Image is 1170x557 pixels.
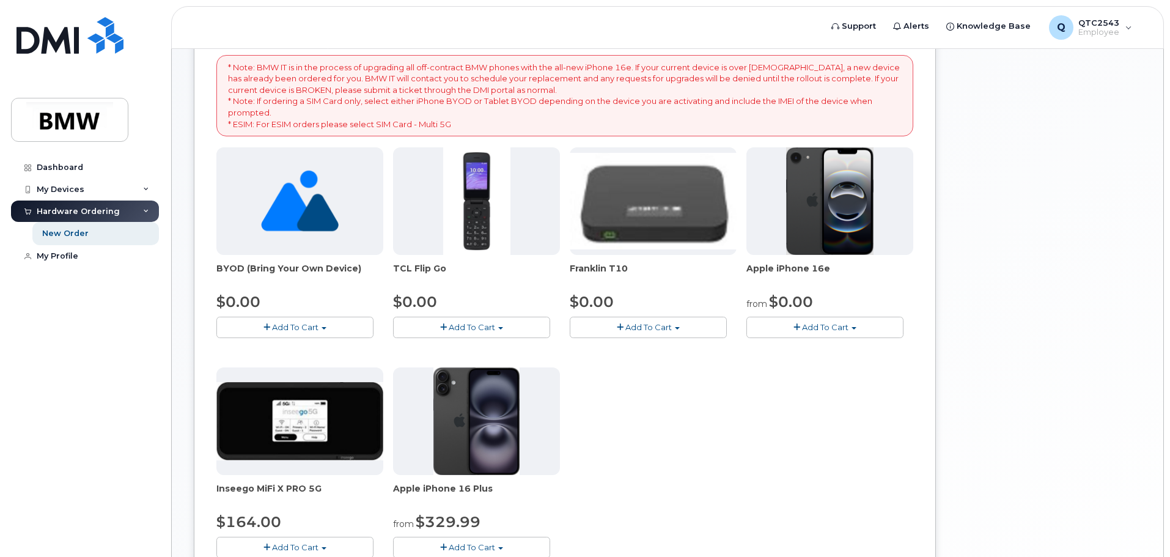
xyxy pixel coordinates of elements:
img: iphone16e.png [786,147,874,255]
span: QTC2543 [1078,18,1119,28]
p: * Note: BMW IT is in the process of upgrading all off-contract BMW phones with the all-new iPhone... [228,62,902,130]
span: $0.00 [769,293,813,311]
span: $0.00 [216,293,260,311]
div: QTC2543 [1040,15,1141,40]
img: no_image_found-2caef05468ed5679b831cfe6fc140e25e0c280774317ffc20a367ab7fd17291e.png [261,147,339,255]
div: Apple iPhone 16e [746,262,913,287]
span: Knowledge Base [957,20,1031,32]
iframe: Messenger Launcher [1117,504,1161,548]
small: from [746,298,767,309]
span: $329.99 [416,513,480,531]
button: Add To Cart [393,317,550,338]
a: Support [823,14,885,39]
span: $0.00 [570,293,614,311]
div: Inseego MiFi X PRO 5G [216,482,383,507]
span: Employee [1078,28,1119,37]
div: Apple iPhone 16 Plus [393,482,560,507]
span: Alerts [903,20,929,32]
button: Add To Cart [570,317,727,338]
div: BYOD (Bring Your Own Device) [216,262,383,287]
img: iphone_16_plus.png [433,367,520,475]
button: Add To Cart [746,317,903,338]
a: Alerts [885,14,938,39]
img: t10.jpg [570,153,737,249]
span: Support [842,20,876,32]
img: cut_small_inseego_5G.jpg [216,382,383,460]
span: Q [1057,20,1065,35]
span: Add To Cart [272,542,318,552]
span: Add To Cart [449,542,495,552]
span: Add To Cart [449,322,495,332]
span: Add To Cart [802,322,848,332]
button: Add To Cart [216,317,373,338]
small: from [393,518,414,529]
div: Franklin T10 [570,262,737,287]
span: Add To Cart [272,322,318,332]
span: Add To Cart [625,322,672,332]
span: $0.00 [393,293,437,311]
div: TCL Flip Go [393,262,560,287]
img: TCL_FLIP_MODE.jpg [443,147,510,255]
span: $164.00 [216,513,281,531]
a: Knowledge Base [938,14,1039,39]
